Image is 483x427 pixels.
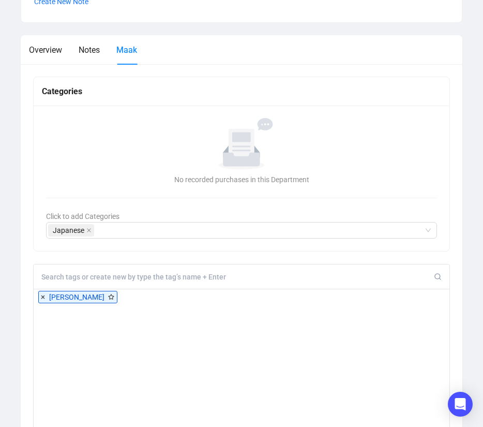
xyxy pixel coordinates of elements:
[53,225,84,236] span: Japanese
[79,45,100,55] span: Notes
[50,174,433,185] div: No recorded purchases in this Department
[41,272,434,282] input: Search tags or create new by type the tag’s name + Enter
[29,45,62,55] span: Overview
[48,224,94,237] span: Japanese
[448,392,473,417] div: Open Intercom Messenger
[49,291,104,303] div: [PERSON_NAME]
[86,228,92,233] span: close
[42,85,441,98] div: Categories
[116,45,137,55] span: Maak
[46,212,119,220] span: Click to add Categories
